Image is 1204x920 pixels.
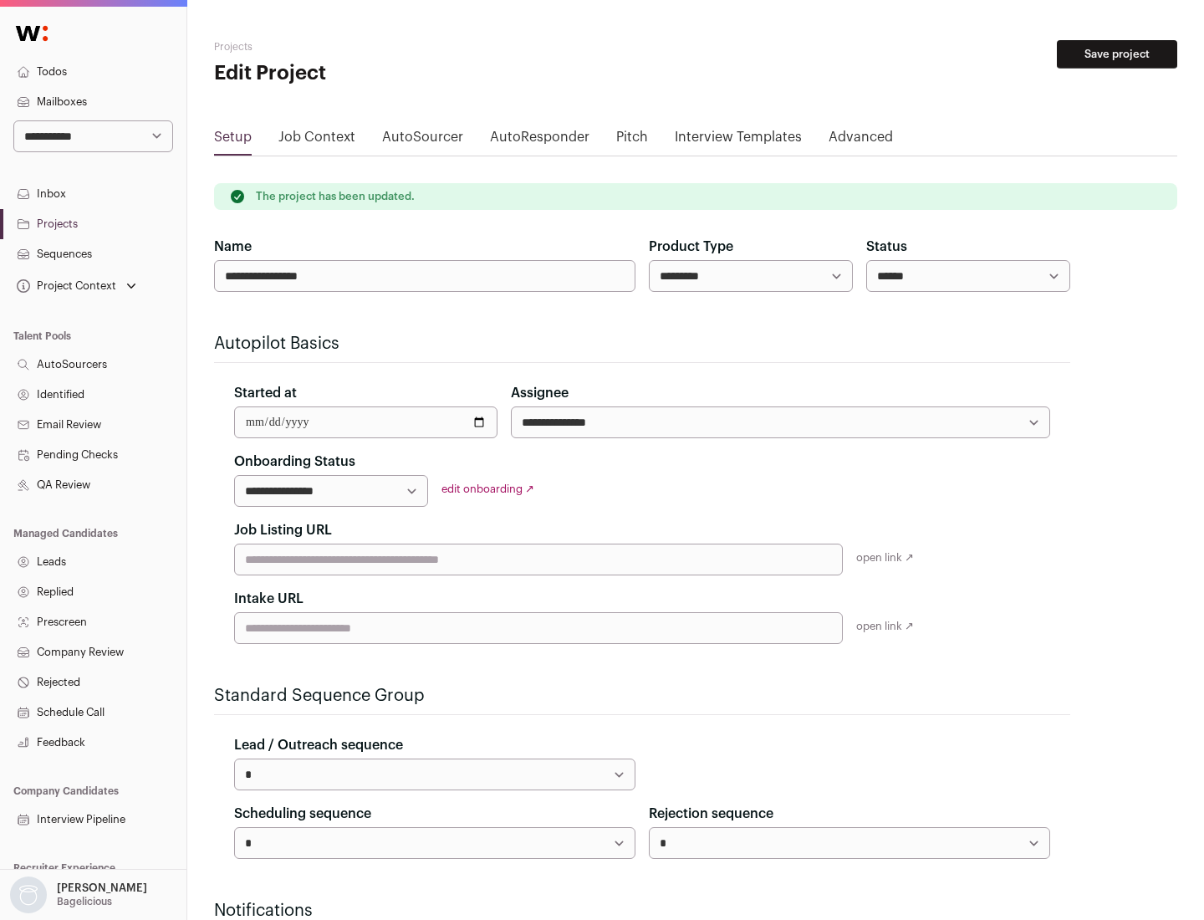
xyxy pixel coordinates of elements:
h1: Edit Project [214,60,535,87]
p: The project has been updated. [256,190,415,203]
label: Intake URL [234,589,304,609]
label: Job Listing URL [234,520,332,540]
a: Job Context [278,127,355,154]
a: Interview Templates [675,127,802,154]
a: AutoSourcer [382,127,463,154]
div: Project Context [13,279,116,293]
label: Rejection sequence [649,804,773,824]
img: Wellfound [7,17,57,50]
a: Advanced [829,127,893,154]
label: Name [214,237,252,257]
label: Assignee [511,383,569,403]
button: Save project [1057,40,1177,69]
label: Onboarding Status [234,452,355,472]
label: Started at [234,383,297,403]
label: Scheduling sequence [234,804,371,824]
button: Open dropdown [13,274,140,298]
p: Bagelicious [57,895,112,908]
label: Lead / Outreach sequence [234,735,403,755]
label: Product Type [649,237,733,257]
a: edit onboarding ↗ [441,483,534,494]
h2: Projects [214,40,535,54]
h2: Standard Sequence Group [214,684,1070,708]
img: nopic.png [10,877,47,913]
h2: Autopilot Basics [214,332,1070,355]
label: Status [866,237,907,257]
a: Setup [214,127,252,154]
a: AutoResponder [490,127,589,154]
a: Pitch [616,127,648,154]
p: [PERSON_NAME] [57,882,147,895]
button: Open dropdown [7,877,150,913]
